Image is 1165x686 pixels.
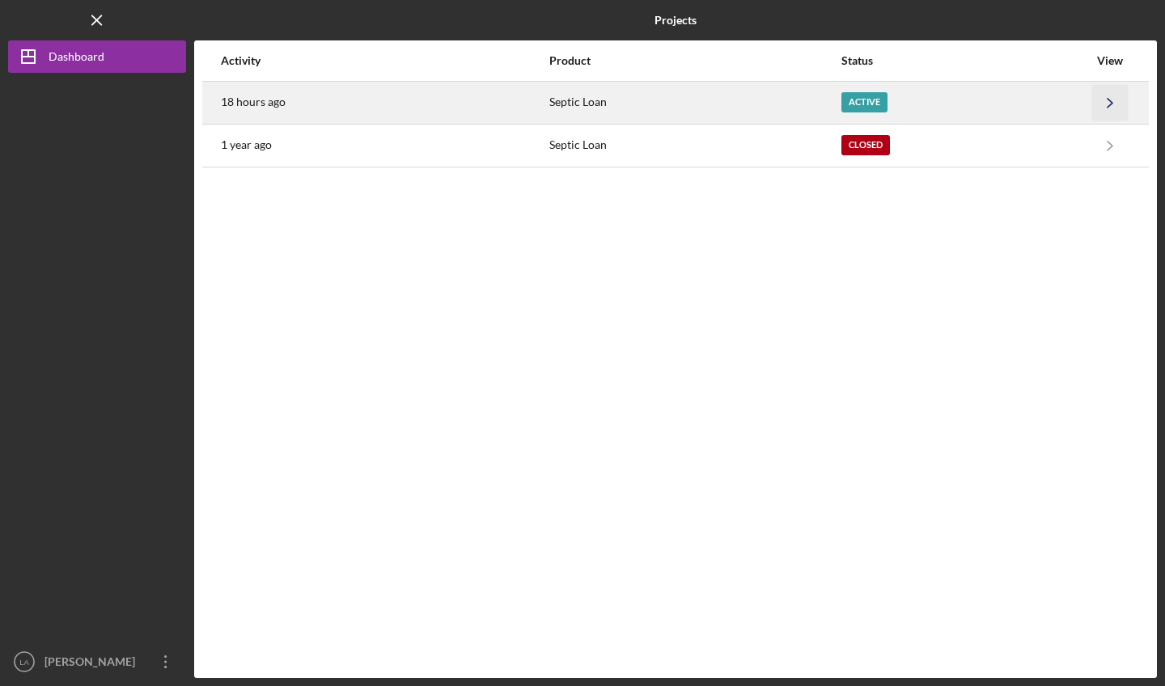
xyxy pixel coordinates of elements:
button: Dashboard [8,40,186,73]
button: LA[PERSON_NAME] [8,646,186,678]
div: Septic Loan [549,125,840,166]
div: Product [549,54,840,67]
div: Status [841,54,1088,67]
div: View [1090,54,1130,67]
div: Septic Loan [549,83,840,123]
div: [PERSON_NAME] [40,646,146,682]
div: Activity [221,54,548,67]
time: 2025-09-09 22:56 [221,95,286,108]
div: Active [841,92,888,112]
b: Projects [655,14,697,27]
text: LA [19,658,29,667]
div: Dashboard [49,40,104,77]
time: 2024-08-27 15:11 [221,138,272,151]
div: Closed [841,135,890,155]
